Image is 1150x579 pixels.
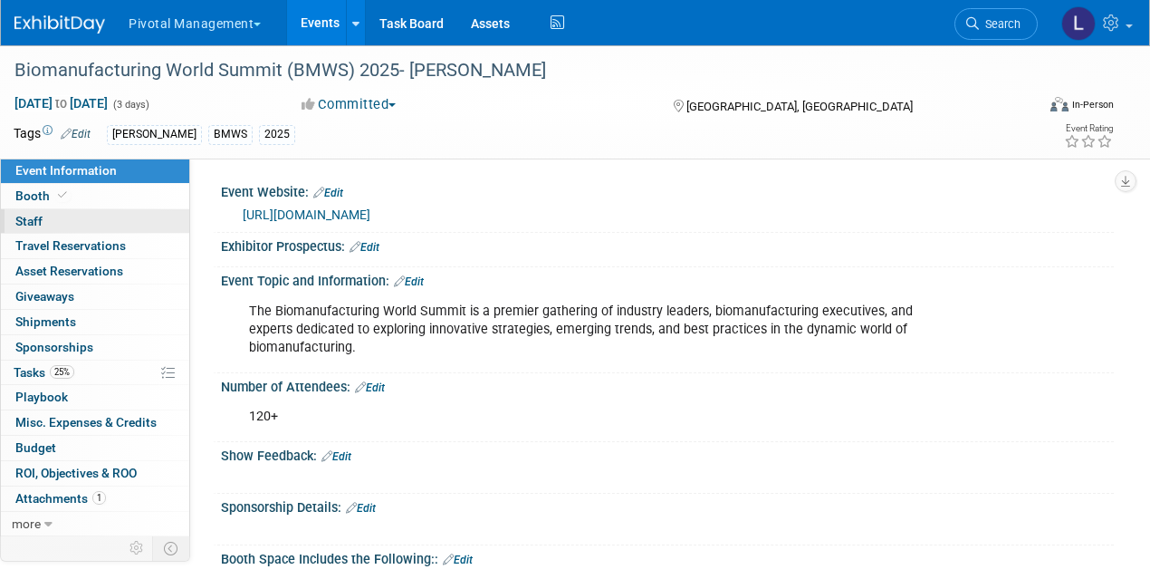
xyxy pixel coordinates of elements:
[15,163,117,178] span: Event Information
[14,95,109,111] span: [DATE] [DATE]
[1,335,189,360] a: Sponsorships
[259,125,295,144] div: 2025
[15,289,74,304] span: Giveaways
[346,502,376,515] a: Edit
[58,190,67,200] i: Booth reservation complete
[443,554,473,566] a: Edit
[15,188,71,203] span: Booth
[14,15,105,34] img: ExhibitDay
[1,310,189,334] a: Shipments
[295,95,403,114] button: Committed
[686,100,913,113] span: [GEOGRAPHIC_DATA], [GEOGRAPHIC_DATA]
[121,536,153,560] td: Personalize Event Tab Strip
[15,466,137,480] span: ROI, Objectives & ROO
[153,536,190,560] td: Toggle Event Tabs
[243,207,370,222] a: [URL][DOMAIN_NAME]
[1,487,189,511] a: Attachments1
[1,285,189,309] a: Giveaways
[15,314,76,329] span: Shipments
[1,234,189,258] a: Travel Reservations
[1064,124,1113,133] div: Event Rating
[15,264,123,278] span: Asset Reservations
[92,491,106,505] span: 1
[221,233,1114,256] div: Exhibitor Prospectus:
[61,128,91,140] a: Edit
[954,8,1038,40] a: Search
[208,125,253,144] div: BMWS
[107,125,202,144] div: [PERSON_NAME]
[1,361,189,385] a: Tasks25%
[111,99,149,111] span: (3 days)
[1,512,189,536] a: more
[236,294,937,366] div: The Biomanufacturing World Summit is a premier gathering of industry leaders, biomanufacturing ex...
[15,238,126,253] span: Travel Reservations
[221,442,1114,466] div: Show Feedback:
[221,267,1114,291] div: Event Topic and Information:
[350,241,379,254] a: Edit
[221,179,1114,202] div: Event Website:
[313,187,343,199] a: Edit
[15,440,56,455] span: Budget
[15,214,43,228] span: Staff
[1061,6,1096,41] img: Leslie Pelton
[1,184,189,208] a: Booth
[1,259,189,284] a: Asset Reservations
[1,209,189,234] a: Staff
[1,385,189,410] a: Playbook
[236,399,937,435] div: 120+
[1,436,189,460] a: Budget
[15,390,68,404] span: Playbook
[8,54,1020,87] div: Biomanufacturing World Summit (BMWS) 2025- [PERSON_NAME]
[14,365,74,380] span: Tasks
[1050,97,1069,111] img: Format-Inperson.png
[15,340,93,354] span: Sponsorships
[14,124,91,145] td: Tags
[221,373,1114,397] div: Number of Attendees:
[50,365,74,379] span: 25%
[394,275,424,288] a: Edit
[12,516,41,531] span: more
[15,491,106,506] span: Attachments
[954,94,1115,121] div: Event Format
[355,381,385,394] a: Edit
[979,17,1021,31] span: Search
[221,494,1114,517] div: Sponsorship Details:
[1,159,189,183] a: Event Information
[1,461,189,486] a: ROI, Objectives & ROO
[53,96,70,111] span: to
[15,415,157,429] span: Misc. Expenses & Credits
[1,410,189,435] a: Misc. Expenses & Credits
[321,450,351,463] a: Edit
[1071,98,1114,111] div: In-Person
[221,545,1114,569] div: Booth Space Includes the Following::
